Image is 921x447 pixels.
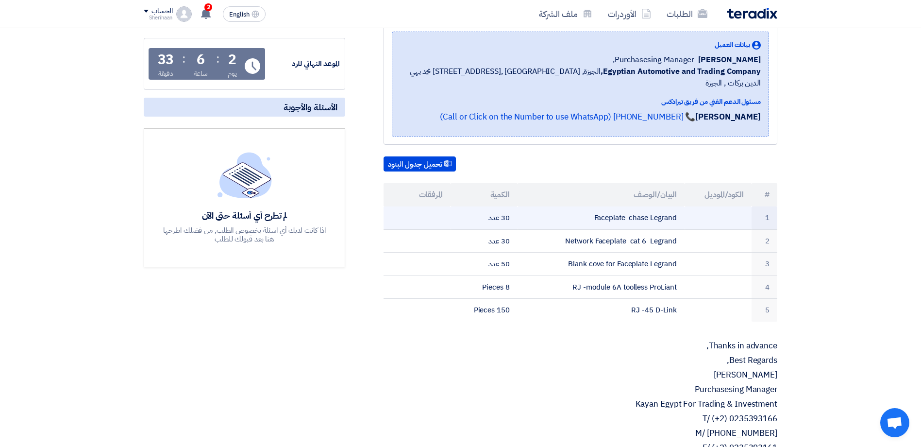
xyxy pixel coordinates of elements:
td: 50 عدد [451,253,518,276]
img: Teradix logo [727,8,777,19]
div: الموعد النهائي للرد [267,58,340,69]
span: Purchasesing Manager, [613,54,694,66]
span: English [229,11,250,18]
td: 30 عدد [451,229,518,253]
div: الحساب [151,7,172,16]
td: Network Faceplate cat 6 Legrand [518,229,685,253]
span: الأسئلة والأجوبة [284,102,337,113]
p: [PERSON_NAME] [384,370,777,380]
td: 30 عدد [451,206,518,229]
th: البيان/الوصف [518,183,685,206]
td: 8 Pieces [451,275,518,299]
td: RJ -45 D-Link [518,299,685,322]
div: 33 [158,53,174,67]
a: 📞 [PHONE_NUMBER] (Call or Click on the Number to use WhatsApp) [440,111,695,123]
div: : [182,50,185,68]
td: RJ -module 6A toolless ProLiant [518,275,685,299]
div: : [216,50,219,68]
p: Best Regards, [384,356,777,365]
a: ملف الشركة [531,2,600,25]
th: المرفقات [384,183,451,206]
th: الكمية [451,183,518,206]
div: يوم [228,69,237,79]
td: 2 [752,229,777,253]
p: M/ [PHONE_NUMBER] [384,429,777,438]
span: بيانات العميل [715,40,750,50]
button: تحميل جدول البنود [384,156,456,172]
p: Thanks in advance, [384,341,777,351]
th: # [752,183,777,206]
td: 1 [752,206,777,229]
td: 5 [752,299,777,322]
div: مسئول الدعم الفني من فريق تيرادكس [400,97,761,107]
a: الطلبات [659,2,715,25]
a: Open chat [880,408,909,437]
div: Sherihaan [144,15,172,20]
span: الجيزة, [GEOGRAPHIC_DATA] ,[STREET_ADDRESS] محمد بهي الدين بركات , الجيزة [400,66,761,89]
p: T/ (+2) 0235393166 [384,414,777,424]
div: دقيقة [158,69,173,79]
div: لم تطرح أي أسئلة حتى الآن [162,210,327,221]
td: 150 Pieces [451,299,518,322]
div: 6 [197,53,205,67]
strong: [PERSON_NAME] [695,111,761,123]
p: Purchasesing Manager [384,385,777,395]
td: 4 [752,275,777,299]
a: الأوردرات [600,2,659,25]
div: 2 [228,53,236,67]
b: Egyptian Automotive and Trading Company, [601,66,761,77]
p: Kayan Egypt For Trading & Investment [384,399,777,409]
div: ساعة [194,69,208,79]
img: profile_test.png [176,6,192,22]
th: الكود/الموديل [685,183,752,206]
span: 2 [204,3,212,11]
span: [PERSON_NAME] [698,54,761,66]
td: 3 [752,253,777,276]
div: اذا كانت لديك أي اسئلة بخصوص الطلب, من فضلك اطرحها هنا بعد قبولك للطلب [162,226,327,243]
td: Faceplate chase Legrand [518,206,685,229]
td: Blank cove for Faceplate Legrand [518,253,685,276]
img: empty_state_list.svg [218,152,272,198]
button: English [223,6,266,22]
